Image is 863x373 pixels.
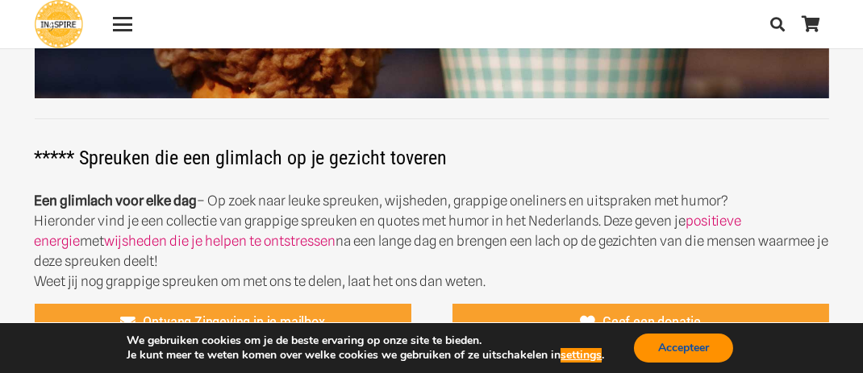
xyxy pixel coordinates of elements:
p: We gebruiken cookies om je de beste ervaring op onze site te bieden. [127,334,604,348]
p: Je kunt meer te weten komen over welke cookies we gebruiken of ze uitschakelen in . [127,348,604,363]
a: positieve energie [35,213,742,249]
h2: ***** Spreuken die een glimlach op je gezicht toveren [35,126,829,170]
strong: Een glimlach voor elke dag [35,193,198,209]
a: Ontvang Zingeving in je mailbox [35,304,411,342]
span: Geef een donatie [602,313,701,331]
a: Geef een donatie [452,304,829,342]
span: Ontvang Zingeving in je mailbox [143,313,324,331]
p: – Op zoek naar leuke spreuken, wijsheden, grappige oneliners en uitspraken met humor? Hieronder v... [35,191,829,292]
a: Menu [102,15,143,34]
button: Accepteer [634,334,733,363]
button: settings [561,348,602,363]
a: Zoeken [761,4,794,44]
a: wijsheden die je helpen te ontstressen [105,233,336,249]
